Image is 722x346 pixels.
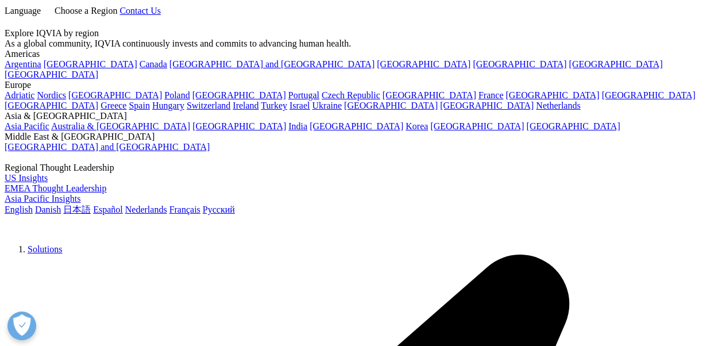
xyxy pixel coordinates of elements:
[5,173,48,183] a: US Insights
[5,111,717,121] div: Asia & [GEOGRAPHIC_DATA]
[37,90,66,100] a: Nordics
[430,121,524,131] a: [GEOGRAPHIC_DATA]
[192,90,286,100] a: [GEOGRAPHIC_DATA]
[5,59,41,69] a: Argentina
[5,163,717,173] div: Regional Thought Leadership
[602,90,696,100] a: [GEOGRAPHIC_DATA]
[68,90,162,100] a: [GEOGRAPHIC_DATA]
[261,101,287,110] a: Turkey
[310,121,403,131] a: [GEOGRAPHIC_DATA]
[5,49,717,59] div: Americas
[152,101,184,110] a: Hungary
[5,205,33,214] a: English
[63,205,91,214] a: 日本語
[440,101,534,110] a: [GEOGRAPHIC_DATA]
[169,59,374,69] a: [GEOGRAPHIC_DATA] and [GEOGRAPHIC_DATA]
[406,121,428,131] a: Korea
[28,244,62,254] a: Solutions
[169,205,200,214] a: Français
[51,121,190,131] a: Australia & [GEOGRAPHIC_DATA]
[5,216,96,233] img: IQVIA Healthcare Information Technology and Pharma Clinical Research Company
[527,121,620,131] a: [GEOGRAPHIC_DATA]
[5,132,717,142] div: Middle East & [GEOGRAPHIC_DATA]
[473,59,566,69] a: [GEOGRAPHIC_DATA]
[312,101,342,110] a: Ukraine
[344,101,438,110] a: [GEOGRAPHIC_DATA]
[569,59,663,69] a: [GEOGRAPHIC_DATA]
[5,80,717,90] div: Europe
[322,90,380,100] a: Czech Republic
[5,39,717,49] div: As a global community, IQVIA continuously invests and commits to advancing human health.
[35,205,61,214] a: Danish
[5,183,106,193] a: EMEA Thought Leadership
[5,194,80,203] a: Asia Pacific Insights
[5,90,34,100] a: Adriatic
[203,205,235,214] a: Русский
[44,59,137,69] a: [GEOGRAPHIC_DATA]
[5,28,717,39] div: Explore IQVIA by region
[288,90,319,100] a: Portugal
[55,6,117,16] span: Choose a Region
[5,101,98,110] a: [GEOGRAPHIC_DATA]
[506,90,600,100] a: [GEOGRAPHIC_DATA]
[192,121,286,131] a: [GEOGRAPHIC_DATA]
[7,312,36,340] button: Abrir preferências
[119,6,161,16] a: Contact Us
[129,101,149,110] a: Spain
[377,59,470,69] a: [GEOGRAPHIC_DATA]
[536,101,580,110] a: Netherlands
[478,90,504,100] a: France
[187,101,230,110] a: Switzerland
[140,59,167,69] a: Canada
[233,101,258,110] a: Ireland
[5,142,210,152] a: [GEOGRAPHIC_DATA] and [GEOGRAPHIC_DATA]
[5,70,98,79] a: [GEOGRAPHIC_DATA]
[125,205,167,214] a: Nederlands
[288,121,307,131] a: India
[383,90,476,100] a: [GEOGRAPHIC_DATA]
[5,121,49,131] a: Asia Pacific
[101,101,126,110] a: Greece
[5,6,41,16] span: Language
[164,90,190,100] a: Poland
[93,205,123,214] a: Español
[289,101,310,110] a: Israel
